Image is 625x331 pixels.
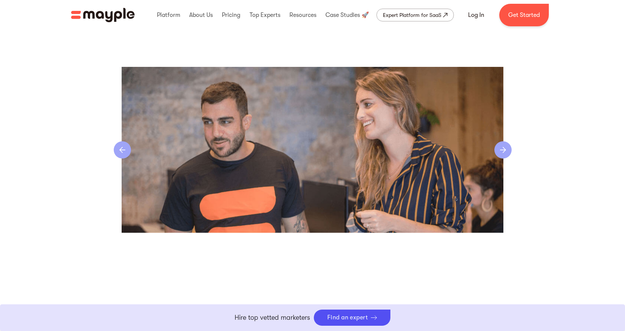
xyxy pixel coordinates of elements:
[220,3,242,27] div: Pricing
[494,141,512,159] div: next slide
[383,11,441,20] div: Expert Platform for SaaS
[377,9,454,21] a: Expert Platform for SaaS
[155,3,182,27] div: Platform
[459,6,493,24] a: Log In
[327,314,368,321] div: Find an expert
[114,141,131,159] div: previous slide
[235,313,310,323] p: Hire top vetted marketers
[114,67,512,233] div: 4 of 4
[187,3,215,27] div: About Us
[71,8,135,22] img: Mayple logo
[114,67,512,233] div: carousel
[248,3,282,27] div: Top Experts
[71,8,135,22] a: home
[288,3,318,27] div: Resources
[499,4,549,26] a: Get Started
